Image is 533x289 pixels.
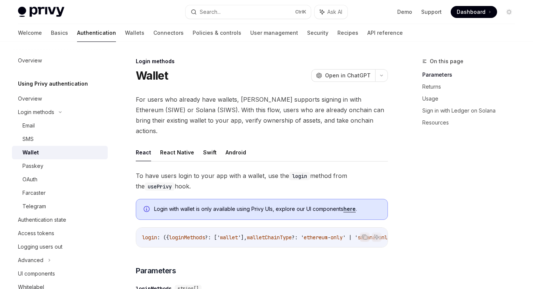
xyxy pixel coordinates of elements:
a: OAuth [12,173,108,186]
button: Android [226,144,246,161]
span: wallet [220,234,238,241]
span: To have users login to your app with a wallet, use the method from the hook. [136,170,388,191]
span: '], [238,234,247,241]
a: Passkey [12,159,108,173]
span: : ({ [157,234,169,241]
span: login [142,234,157,241]
a: Resources [422,117,521,129]
span: Dashboard [457,8,485,16]
button: React [136,144,151,161]
span: ' | ' [343,234,358,241]
a: Access tokens [12,227,108,240]
div: SMS [22,135,34,144]
a: Connectors [153,24,184,42]
a: Wallets [125,24,144,42]
div: Wallet [22,148,39,157]
button: Ask AI [372,232,382,242]
img: light logo [18,7,64,17]
a: Security [307,24,328,42]
div: Access tokens [18,229,54,238]
a: Demo [397,8,412,16]
div: Authentication state [18,215,66,224]
span: solana [358,234,376,241]
code: login [289,172,310,180]
a: Overview [12,92,108,105]
span: On this page [430,57,463,66]
a: here [343,206,356,212]
a: Returns [422,81,521,93]
div: Login methods [18,108,54,117]
a: Wallet [12,146,108,159]
button: React Native [160,144,194,161]
a: Parameters [422,69,521,81]
a: Authentication state [12,213,108,227]
button: Toggle dark mode [503,6,515,18]
span: walletChainType [247,234,292,241]
a: Support [421,8,442,16]
a: Farcaster [12,186,108,200]
div: UI components [18,269,55,278]
button: Swift [203,144,217,161]
div: Search... [200,7,221,16]
h1: Wallet [136,69,168,82]
a: Welcome [18,24,42,42]
span: Ask AI [327,8,342,16]
div: Passkey [22,162,43,170]
span: Login with wallet is only available using Privy UIs, explore our UI components . [154,205,380,213]
a: Recipes [337,24,358,42]
div: Telegram [22,202,46,211]
a: Authentication [77,24,116,42]
a: Overview [12,54,108,67]
div: Advanced [18,256,43,265]
div: Logging users out [18,242,62,251]
a: Usage [422,93,521,105]
a: Policies & controls [193,24,241,42]
div: Overview [18,56,42,65]
div: Farcaster [22,188,46,197]
svg: Info [144,206,151,213]
a: Basics [51,24,68,42]
a: User management [250,24,298,42]
button: Copy the contents from the code block [360,232,370,242]
span: only [331,234,343,241]
span: only [379,234,390,241]
div: OAuth [22,175,37,184]
a: Dashboard [451,6,497,18]
a: Telegram [12,200,108,213]
span: ?: [' [205,234,220,241]
a: UI components [12,267,108,280]
span: Open in ChatGPT [325,72,371,79]
span: Ctrl K [295,9,306,15]
span: ?: ' [292,234,304,241]
a: Logging users out [12,240,108,253]
span: Parameters [136,265,176,276]
span: - [328,234,331,241]
a: Sign in with Ledger on Solana [422,105,521,117]
h5: Using Privy authentication [18,79,88,88]
button: Open in ChatGPT [311,69,375,82]
span: loginMethods [169,234,205,241]
a: SMS [12,132,108,146]
code: usePrivy [145,182,175,191]
button: Ask AI [315,5,347,19]
div: Overview [18,94,42,103]
span: ethereum [304,234,328,241]
div: Login methods [136,58,388,65]
span: For users who already have wallets, [PERSON_NAME] supports signing in with Ethereum (SIWE) or Sol... [136,94,388,136]
a: API reference [367,24,403,42]
button: Search...CtrlK [186,5,310,19]
div: Email [22,121,35,130]
a: Email [12,119,108,132]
